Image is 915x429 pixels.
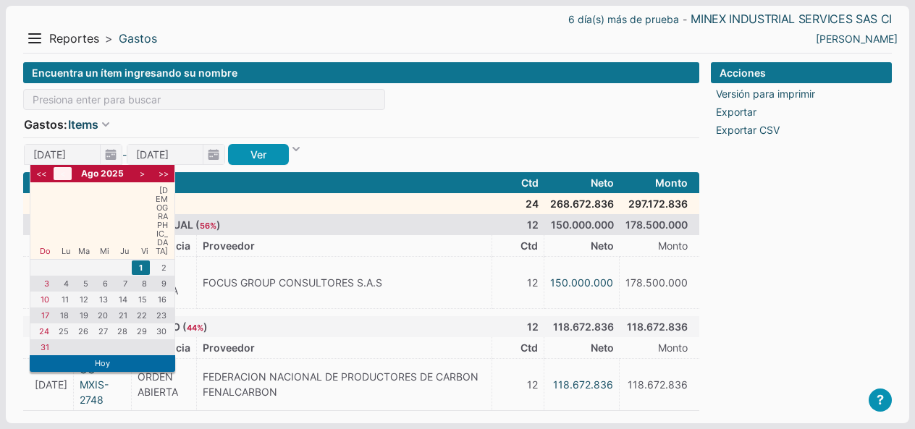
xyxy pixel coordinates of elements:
[492,337,544,359] td: Ctd
[133,167,151,180] li: >
[34,167,52,180] li: <<
[23,337,74,359] td: Fecha
[30,355,175,372] li: Hoy
[132,260,150,275] li: 1
[23,316,492,337] td: CUOTA DE SOSTENIMIENTO ( )
[492,214,544,235] td: 12
[80,362,125,407] a: OC-MXIS-2748
[49,31,99,46] span: Reportes
[133,244,151,258] li: Vi
[187,323,203,333] span: 44%
[73,292,91,307] li: 12
[228,144,289,165] a: Ver
[544,193,620,214] th: 268.672.836
[151,324,169,339] li: 30
[716,86,815,101] a: Versión para imprimir
[544,172,620,193] th: Neto
[153,183,171,258] li: [DEMOGRAPHIC_DATA]
[197,337,492,359] td: Proveedor
[151,260,169,275] li: 2
[132,358,197,410] td: ORDEN ABIERTA
[620,235,700,257] td: Monto
[93,276,111,291] li: 6
[132,308,150,323] li: 22
[151,292,169,307] li: 16
[23,257,74,309] td: [DATE]
[132,276,150,291] li: 8
[544,235,620,257] td: Neto
[34,324,52,339] li: 24
[23,358,74,410] td: [DATE]
[132,324,150,339] li: 29
[716,104,756,119] a: Exportar
[54,308,72,323] li: 18
[54,292,72,307] li: 11
[23,27,46,50] button: Menu
[151,276,169,291] li: 9
[683,15,687,24] span: -
[35,244,54,258] li: Do
[73,324,91,339] li: 26
[492,316,544,337] td: 12
[119,31,157,46] a: Gastos
[73,276,91,291] li: 5
[23,89,385,110] input: Presiona enter para buscar
[67,116,98,133] a: Items
[112,276,130,291] li: 7
[620,257,700,309] td: 178.500.000
[620,358,700,410] td: 118.672.836
[112,324,130,339] li: 28
[34,340,52,354] li: 31
[132,292,150,307] li: 15
[34,292,52,307] li: 10
[24,148,289,161] span: -
[114,244,132,258] li: Ju
[93,292,111,307] li: 13
[34,308,52,323] li: 17
[105,31,113,46] span: >
[197,358,492,410] td: FEDERACION NACIONAL DE PRODUCTORES DE CARBON FENALCARBON
[23,172,492,193] th: Ítem
[197,235,492,257] td: Proveedor
[75,244,93,258] li: Ma
[112,292,130,307] li: 14
[23,62,699,83] div: Encuentra un ítem ingresando su nombre
[34,276,52,291] li: 3
[73,167,132,180] li: Ago 2025
[620,193,700,214] td: 297.172.836
[544,316,620,337] td: 118.672.836
[93,324,111,339] li: 27
[151,308,169,323] li: 23
[93,308,111,323] li: 20
[112,308,130,323] li: 21
[54,276,72,291] li: 4
[492,193,544,214] th: 24
[711,62,892,83] div: Acciones
[716,122,780,137] a: Exportar CSV
[869,388,892,412] button: ?
[492,257,544,309] td: 12
[54,324,72,339] li: 25
[23,116,699,136] div: Gastos:
[550,275,613,290] a: 150.000.000
[620,316,700,337] td: 118.672.836
[620,337,700,359] td: Monto
[620,214,700,235] td: 178.500.000
[200,221,216,231] span: 56%
[620,172,700,193] th: Monto
[492,172,544,193] th: Ctd
[197,257,492,309] td: FOCUS GROUP CONSULTORES S.A.S
[73,308,91,323] li: 19
[492,358,544,410] td: 12
[816,31,898,46] a: ALEJANDRA RAMIREZ RAMIREZ
[553,377,613,392] a: 118.672.836
[492,235,544,257] td: Ctd
[691,12,892,27] a: MINEX INDUSTRIAL SERVICES SAS CI
[153,167,171,180] li: >>
[54,167,72,180] li: <
[544,337,620,359] td: Neto
[544,214,620,235] td: 150.000.000
[23,214,492,235] td: CONSULTORIA CONTRACTUAL ( )
[23,235,74,257] td: Fecha
[55,244,73,258] li: Lu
